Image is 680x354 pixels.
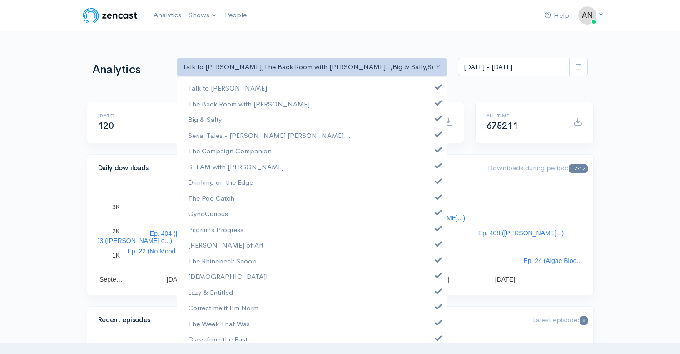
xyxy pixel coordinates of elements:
h1: Analytics [92,63,166,76]
img: ZenCast Logo [81,6,139,25]
h4: Daily downloads [98,164,477,172]
text: [DATE] [166,276,186,283]
span: 120 [98,120,114,131]
a: Shows [185,5,221,25]
span: STEAM with [PERSON_NAME] [188,162,284,172]
span: Downloads during period: [488,163,587,172]
span: Correct me if I'm Norm [188,303,258,313]
span: 8 [580,316,587,325]
span: Serial Tales - [PERSON_NAME] [PERSON_NAME]... [188,130,351,141]
span: 12712 [569,164,587,173]
a: Analytics [150,5,185,25]
text: Septe… [99,276,123,283]
img: ... [578,6,596,25]
span: 675211 [486,120,518,131]
span: Lazy & Entitled [188,287,233,298]
span: The Pod Catch [188,193,234,203]
span: Big & Salty [188,114,222,125]
span: The Back Room with [PERSON_NAME].. [188,99,314,109]
span: Latest episode: [533,315,587,324]
text: Ep. 404 ([PERSON_NAME]...) [149,230,235,237]
text: Ep. 403 ([PERSON_NAME] o...) [81,237,172,244]
a: People [221,5,250,25]
text: Ep. 407 ([PERSON_NAME]...) [379,214,465,222]
span: The Week That Was [188,319,250,329]
span: The Campaign Companion [188,146,272,156]
span: Class from the Past [188,334,248,344]
text: [DATE] [495,276,515,283]
input: analytics date range selector [458,58,570,76]
text: Ep. 22 (No Mood Bo...) [127,248,192,255]
a: Help [541,6,573,25]
button: Talk to Allison, The Back Room with Andy O..., Big & Salty, Serial Tales - Joan Julie..., The Cam... [177,58,447,76]
text: 3K [112,203,120,211]
text: 2K [112,228,120,235]
text: [DATE] [429,276,449,283]
h6: [DATE] [98,113,174,118]
div: Talk to [PERSON_NAME] , The Back Room with [PERSON_NAME].. , Big & Salty , Serial Tales - [PERSON... [183,62,433,72]
text: 1K [112,252,120,259]
span: GynoCurious [188,208,228,219]
span: [DEMOGRAPHIC_DATA]! [188,271,268,282]
span: Drinking on the Edge [188,177,253,187]
text: Ep. 408 ([PERSON_NAME]...) [478,229,563,237]
svg: A chart. [98,193,582,284]
span: [PERSON_NAME] of Art [188,240,263,250]
h6: All time [486,113,562,118]
span: Talk to [PERSON_NAME] [188,83,267,93]
span: Pilgrim's Progress [188,224,243,235]
span: The Rhinebeck Scoop [188,256,257,266]
iframe: gist-messenger-bubble-iframe [649,323,671,345]
h4: Recent episodes [98,316,318,324]
text: Ep. 24 (Algae Bloo...) [523,257,584,264]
